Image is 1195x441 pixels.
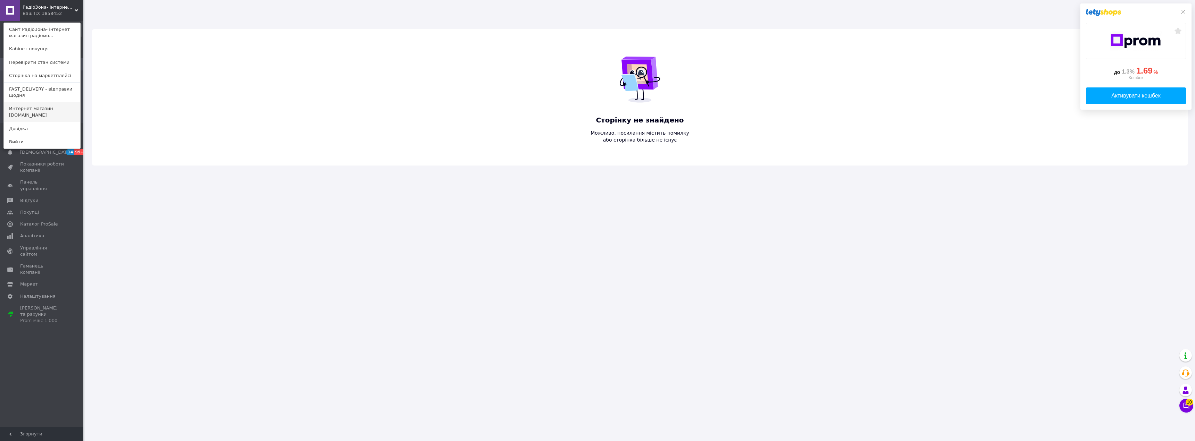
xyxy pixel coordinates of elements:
[20,209,39,215] span: Покупці
[20,221,58,227] span: Каталог ProSale
[23,10,52,17] div: Ваш ID: 3858452
[20,293,56,299] span: Налаштування
[586,129,694,143] span: Можливо, посилання містить помилку або сторінка більше не існує
[4,102,80,121] a: Интернет магазин [DOMAIN_NAME]
[4,122,80,135] a: Довідка
[20,263,64,275] span: Гаманець компанії
[20,149,72,155] span: [DEMOGRAPHIC_DATA]
[74,149,85,155] span: 99+
[20,281,38,287] span: Маркет
[4,135,80,149] a: Вийти
[4,83,80,102] a: FAST_DELIVERY - відправки щодня
[1179,399,1193,413] button: Чат з покупцем10
[4,56,80,69] a: Перевірити стан системи
[4,23,80,42] a: Сайт РадіоЗона- інтернет магазин радіомо...
[20,161,64,173] span: Показники роботи компанії
[20,317,64,324] div: Prom мікс 1 000
[1186,399,1193,406] span: 10
[66,149,74,155] span: 14
[20,197,38,204] span: Відгуки
[4,69,80,82] a: Сторінка на маркетплейсі
[20,179,64,192] span: Панель управління
[20,305,64,324] span: [PERSON_NAME] та рахунки
[4,42,80,56] a: Кабінет покупця
[20,245,64,257] span: Управління сайтом
[23,4,75,10] span: РадіоЗона- інтернет магазин радіомодулів
[586,115,694,125] span: Сторінку не знайдено
[20,233,44,239] span: Аналітика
